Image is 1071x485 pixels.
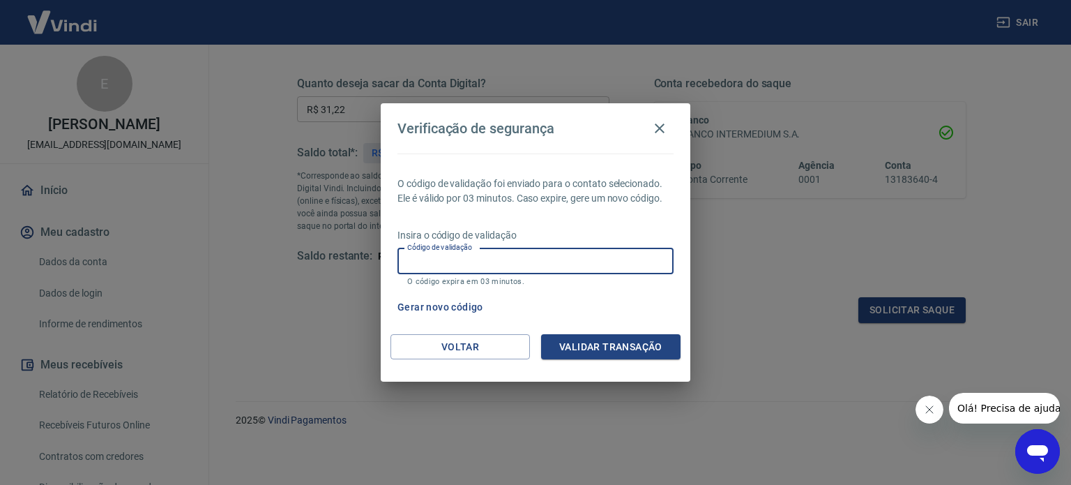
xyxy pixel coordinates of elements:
[392,294,489,320] button: Gerar novo código
[397,120,554,137] h4: Verificação de segurança
[407,242,472,253] label: Código de validação
[397,228,674,243] p: Insira o código de validação
[1015,429,1060,474] iframe: Botão para abrir a janela de mensagens
[407,277,664,286] p: O código expira em 03 minutos.
[8,10,117,21] span: Olá! Precisa de ajuda?
[916,396,943,424] iframe: Fechar mensagem
[390,334,530,360] button: Voltar
[949,393,1060,424] iframe: Mensagem da empresa
[397,177,674,206] p: O código de validação foi enviado para o contato selecionado. Ele é válido por 03 minutos. Caso e...
[541,334,681,360] button: Validar transação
